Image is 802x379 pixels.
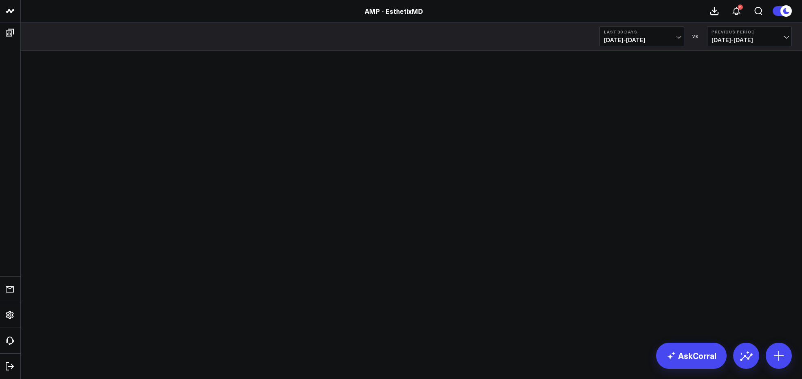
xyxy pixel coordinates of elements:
span: [DATE] - [DATE] [712,37,787,43]
button: Previous Period[DATE]-[DATE] [707,27,792,46]
a: AMP - EsthetixMD [365,7,423,16]
button: Last 30 Days[DATE]-[DATE] [599,27,684,46]
span: [DATE] - [DATE] [604,37,680,43]
a: Log Out [2,359,18,374]
b: Previous Period [712,29,787,34]
div: 2 [738,4,743,10]
b: Last 30 Days [604,29,680,34]
div: VS [688,34,703,39]
a: AskCorral [656,343,727,369]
